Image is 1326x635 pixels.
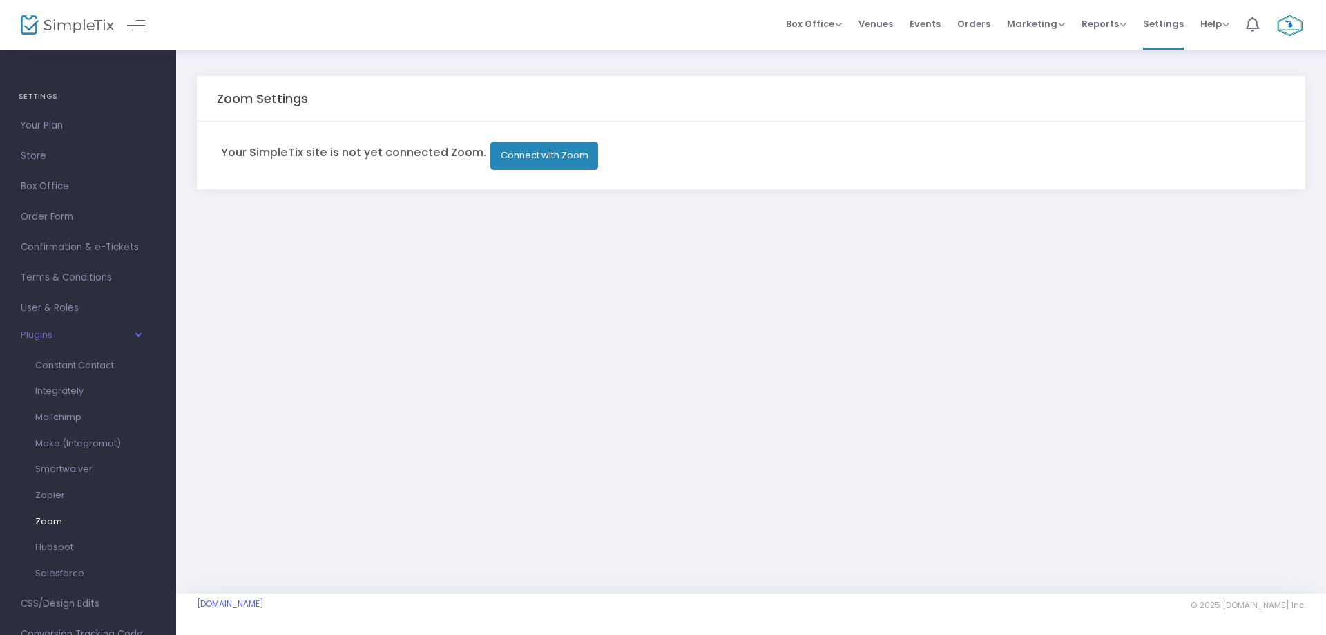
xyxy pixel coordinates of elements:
[24,509,131,535] a: Zoom
[35,384,84,397] span: Integrately
[21,238,155,256] span: Confirmation & e-Tickets
[35,489,65,502] span: Zapier
[197,598,264,609] a: [DOMAIN_NAME]
[24,352,131,379] a: Constant Contact
[221,146,486,160] h5: Your SimpleTix site is not yet connected Zoom.
[1007,17,1065,30] span: Marketing
[21,117,155,135] span: Your Plan
[24,534,131,560] a: Hubspot
[24,348,131,591] ul: Plugins
[35,437,121,450] span: Make (Integromat)
[1143,6,1184,41] span: Settings
[858,6,893,41] span: Venues
[21,330,140,348] button: Plugins
[35,540,73,553] span: Hubspot
[35,359,114,372] span: Constant Contact
[35,410,81,424] span: Mailchimp
[21,147,155,165] span: Store
[910,6,941,41] span: Events
[35,515,62,528] span: Zoom
[35,462,93,475] span: Smartwaiver
[19,83,157,111] h4: SETTINGS
[24,378,131,404] a: Integrately
[217,91,308,106] h5: Zoom Settings
[21,178,155,196] span: Box Office
[21,595,155,613] span: CSS/Design Edits
[957,6,990,41] span: Orders
[35,567,84,580] span: Salesforce
[1191,600,1305,611] span: © 2025 [DOMAIN_NAME] Inc.
[24,482,131,509] a: Zapier
[24,404,131,430] a: Mailchimp
[1200,17,1229,30] span: Help
[24,430,131,457] a: Make (Integromat)
[1082,17,1126,30] span: Reports
[490,142,599,170] button: Connect with Zoom
[24,560,131,587] a: Salesforce
[21,269,155,287] span: Terms & Conditions
[21,299,155,317] span: User & Roles
[24,456,131,482] a: Smartwaiver
[21,208,155,226] span: Order Form
[786,17,842,30] span: Box Office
